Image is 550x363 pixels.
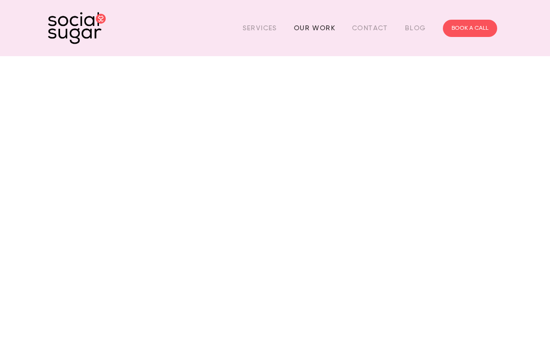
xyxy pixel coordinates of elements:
img: SocialSugar [48,12,106,44]
a: Our Work [294,21,335,36]
a: Services [243,21,277,36]
a: Blog [405,21,426,36]
a: Contact [352,21,388,36]
a: BOOK A CALL [443,20,497,37]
